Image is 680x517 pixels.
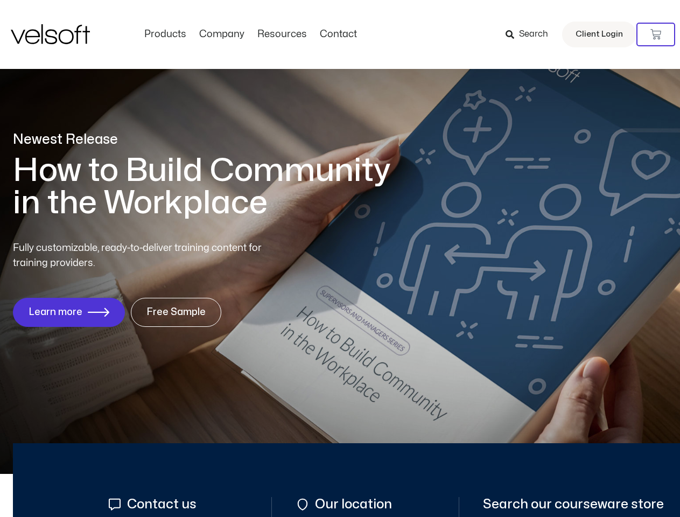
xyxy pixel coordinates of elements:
[131,298,221,327] a: Free Sample
[13,298,125,327] a: Learn more
[562,22,636,47] a: Client Login
[313,29,363,40] a: ContactMenu Toggle
[312,497,392,512] span: Our location
[124,497,197,512] span: Contact us
[13,130,406,149] p: Newest Release
[483,497,664,512] span: Search our courseware store
[13,241,281,271] p: Fully customizable, ready-to-deliver training content for training providers.
[576,27,623,41] span: Client Login
[519,27,548,41] span: Search
[146,307,206,318] span: Free Sample
[251,29,313,40] a: ResourcesMenu Toggle
[193,29,251,40] a: CompanyMenu Toggle
[138,29,193,40] a: ProductsMenu Toggle
[138,29,363,40] nav: Menu
[11,24,90,44] img: Velsoft Training Materials
[13,155,406,219] h1: How to Build Community in the Workplace
[506,25,556,44] a: Search
[29,307,82,318] span: Learn more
